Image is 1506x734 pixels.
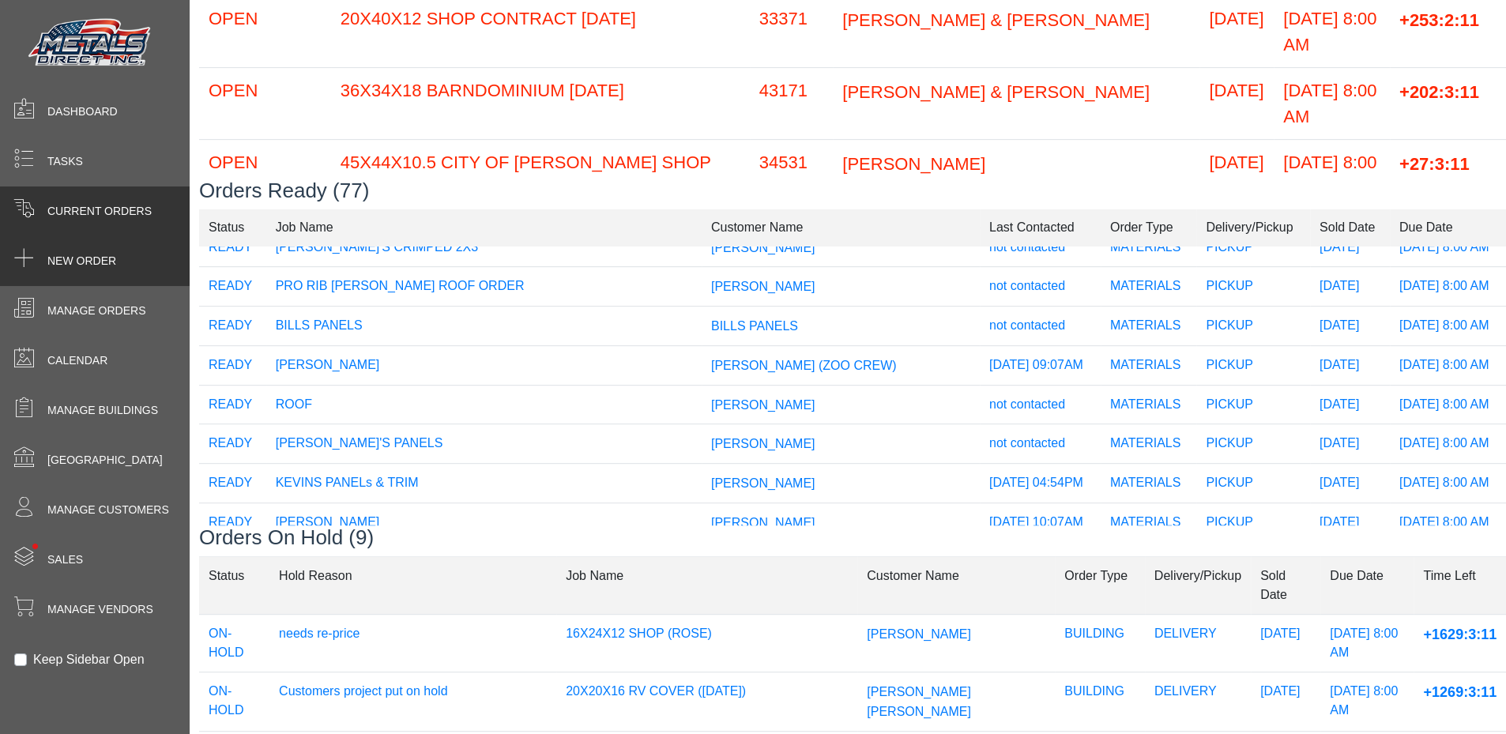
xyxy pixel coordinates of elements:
[1274,67,1390,139] td: [DATE] 8:00 AM
[1196,345,1310,385] td: PICKUP
[199,67,331,139] td: OPEN
[1423,684,1497,700] span: +1269:3:11
[1101,345,1196,385] td: MATERIALS
[1310,385,1390,424] td: [DATE]
[1310,503,1390,542] td: [DATE]
[199,525,1506,550] h3: Orders On Hold (9)
[1199,67,1274,139] td: [DATE]
[1274,139,1390,211] td: [DATE] 8:00 AM
[1196,209,1310,247] td: Delivery/Pickup
[1101,503,1196,542] td: MATERIALS
[1196,228,1310,267] td: PICKUP
[1101,209,1196,247] td: Order Type
[711,397,815,411] span: [PERSON_NAME]
[15,521,55,572] span: •
[1310,209,1390,247] td: Sold Date
[199,209,266,247] td: Status
[266,209,702,247] td: Job Name
[1101,267,1196,307] td: MATERIALS
[47,253,116,269] span: New Order
[199,179,1506,203] h3: Orders Ready (77)
[1399,153,1470,173] span: +27:3:11
[1101,307,1196,346] td: MATERIALS
[47,452,163,469] span: [GEOGRAPHIC_DATA]
[980,267,1101,307] td: not contacted
[867,627,971,641] span: [PERSON_NAME]
[33,650,145,669] label: Keep Sidebar Open
[1196,267,1310,307] td: PICKUP
[1423,627,1497,642] span: +1629:3:11
[1390,228,1506,267] td: [DATE] 8:00 AM
[199,503,266,542] td: READY
[266,228,702,267] td: [PERSON_NAME]'S CRIMPED 2X3
[199,615,269,672] td: ON-HOLD
[47,601,153,618] span: Manage Vendors
[47,402,158,419] span: Manage Buildings
[47,153,83,170] span: Tasks
[711,359,897,372] span: [PERSON_NAME] (ZOO CREW)
[266,424,702,464] td: [PERSON_NAME]'S PANELS
[331,139,750,211] td: 45X44X10.5 CITY OF [PERSON_NAME] SHOP CONTRACT [DATE]
[980,209,1101,247] td: Last Contacted
[1199,139,1274,211] td: [DATE]
[1390,267,1506,307] td: [DATE] 8:00 AM
[1399,9,1479,29] span: +253:2:11
[556,672,857,732] td: 20X20X16 RV COVER ([DATE])
[1310,345,1390,385] td: [DATE]
[980,385,1101,424] td: not contacted
[1145,672,1251,732] td: DELIVERY
[1055,615,1145,672] td: BUILDING
[750,139,834,211] td: 34531
[199,557,269,615] td: Status
[199,672,269,732] td: ON-HOLD
[1196,424,1310,464] td: PICKUP
[1320,615,1414,672] td: [DATE] 8:00 AM
[266,345,702,385] td: [PERSON_NAME]
[47,352,107,369] span: Calendar
[47,303,145,319] span: Manage Orders
[1414,557,1506,615] td: Time Left
[47,203,152,220] span: Current Orders
[1251,615,1320,672] td: [DATE]
[24,14,158,73] img: Metals Direct Inc Logo
[266,267,702,307] td: PRO RIB [PERSON_NAME] ROOF ORDER
[711,437,815,450] span: [PERSON_NAME]
[199,464,266,503] td: READY
[1196,464,1310,503] td: PICKUP
[1196,503,1310,542] td: PICKUP
[1399,81,1479,101] span: +202:3:11
[980,503,1101,542] td: [DATE] 10:07AM
[199,345,266,385] td: READY
[867,685,971,718] span: [PERSON_NAME] [PERSON_NAME]
[199,385,266,424] td: READY
[199,139,331,211] td: OPEN
[1145,557,1251,615] td: Delivery/Pickup
[1390,209,1506,247] td: Due Date
[1390,385,1506,424] td: [DATE] 8:00 AM
[711,319,798,333] span: BILLS PANELS
[269,557,556,615] td: Hold Reason
[711,280,815,293] span: [PERSON_NAME]
[711,516,815,529] span: [PERSON_NAME]
[266,503,702,542] td: [PERSON_NAME]
[842,153,985,173] span: [PERSON_NAME]
[1310,228,1390,267] td: [DATE]
[842,9,1150,29] span: [PERSON_NAME] & [PERSON_NAME]
[1310,267,1390,307] td: [DATE]
[750,67,834,139] td: 43171
[980,228,1101,267] td: not contacted
[1390,464,1506,503] td: [DATE] 8:00 AM
[199,424,266,464] td: READY
[1390,307,1506,346] td: [DATE] 8:00 AM
[47,104,118,120] span: Dashboard
[331,67,750,139] td: 36X34X18 BARNDOMINIUM [DATE]
[266,307,702,346] td: BILLS PANELS
[1251,557,1320,615] td: Sold Date
[1390,345,1506,385] td: [DATE] 8:00 AM
[980,424,1101,464] td: not contacted
[842,81,1150,101] span: [PERSON_NAME] & [PERSON_NAME]
[199,307,266,346] td: READY
[1310,307,1390,346] td: [DATE]
[1320,672,1414,732] td: [DATE] 8:00 AM
[1055,557,1145,615] td: Order Type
